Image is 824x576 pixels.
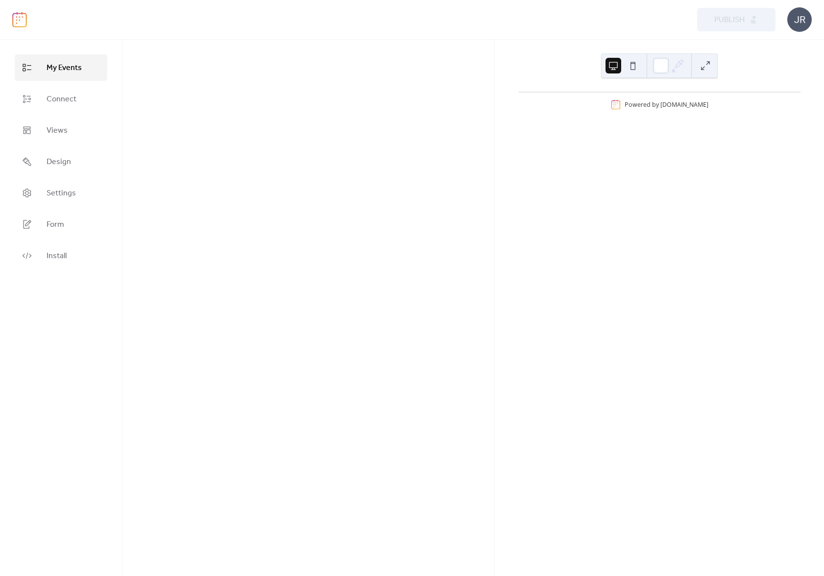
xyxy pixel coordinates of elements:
span: Connect [47,94,76,105]
span: Views [47,125,68,137]
div: JR [787,7,812,32]
span: Design [47,156,71,168]
span: My Events [47,62,82,74]
a: Views [15,117,107,144]
div: Powered by [625,100,708,109]
span: Settings [47,188,76,199]
a: Install [15,242,107,269]
a: My Events [15,54,107,81]
a: Form [15,211,107,238]
a: Design [15,148,107,175]
a: [DOMAIN_NAME] [660,100,708,109]
a: Connect [15,86,107,112]
img: logo [12,12,27,27]
a: Settings [15,180,107,206]
span: Install [47,250,67,262]
span: Form [47,219,64,231]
